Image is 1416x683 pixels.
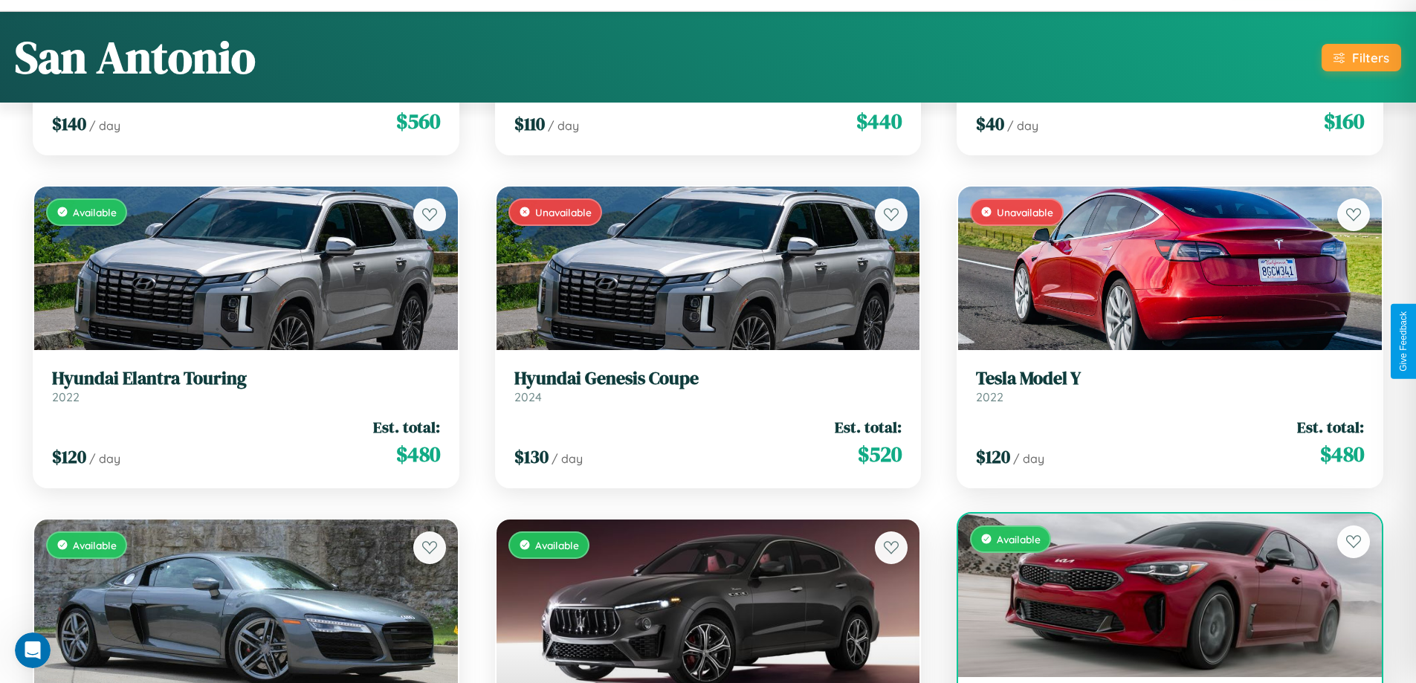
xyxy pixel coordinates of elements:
span: $ 140 [52,111,86,136]
span: $ 40 [976,111,1004,136]
span: / day [89,118,120,133]
span: Est. total: [835,416,902,438]
span: $ 120 [52,444,86,469]
a: Tesla Model Y2022 [976,368,1364,404]
h3: Hyundai Genesis Coupe [514,368,902,389]
span: Unavailable [997,206,1053,219]
span: $ 440 [856,106,902,136]
span: Available [997,533,1041,546]
h3: Tesla Model Y [976,368,1364,389]
span: / day [89,451,120,466]
span: / day [548,118,579,133]
a: Hyundai Elantra Touring2022 [52,368,440,404]
span: Est. total: [373,416,440,438]
span: $ 120 [976,444,1010,469]
span: $ 520 [858,439,902,469]
span: / day [1013,451,1044,466]
span: $ 130 [514,444,549,469]
span: $ 560 [396,106,440,136]
span: Available [73,206,117,219]
span: / day [1007,118,1038,133]
div: Filters [1352,50,1389,65]
span: / day [552,451,583,466]
span: Unavailable [535,206,592,219]
h3: Hyundai Elantra Touring [52,368,440,389]
span: 2024 [514,389,542,404]
span: $ 480 [396,439,440,469]
span: Est. total: [1297,416,1364,438]
span: Available [73,539,117,551]
span: 2022 [52,389,80,404]
button: Filters [1322,44,1401,71]
span: 2022 [976,389,1003,404]
span: $ 110 [514,111,545,136]
span: $ 480 [1320,439,1364,469]
h1: San Antonio [15,27,256,88]
span: Available [535,539,579,551]
a: Hyundai Genesis Coupe2024 [514,368,902,404]
div: Give Feedback [1398,311,1409,372]
span: $ 160 [1324,106,1364,136]
iframe: Intercom live chat [15,632,51,668]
